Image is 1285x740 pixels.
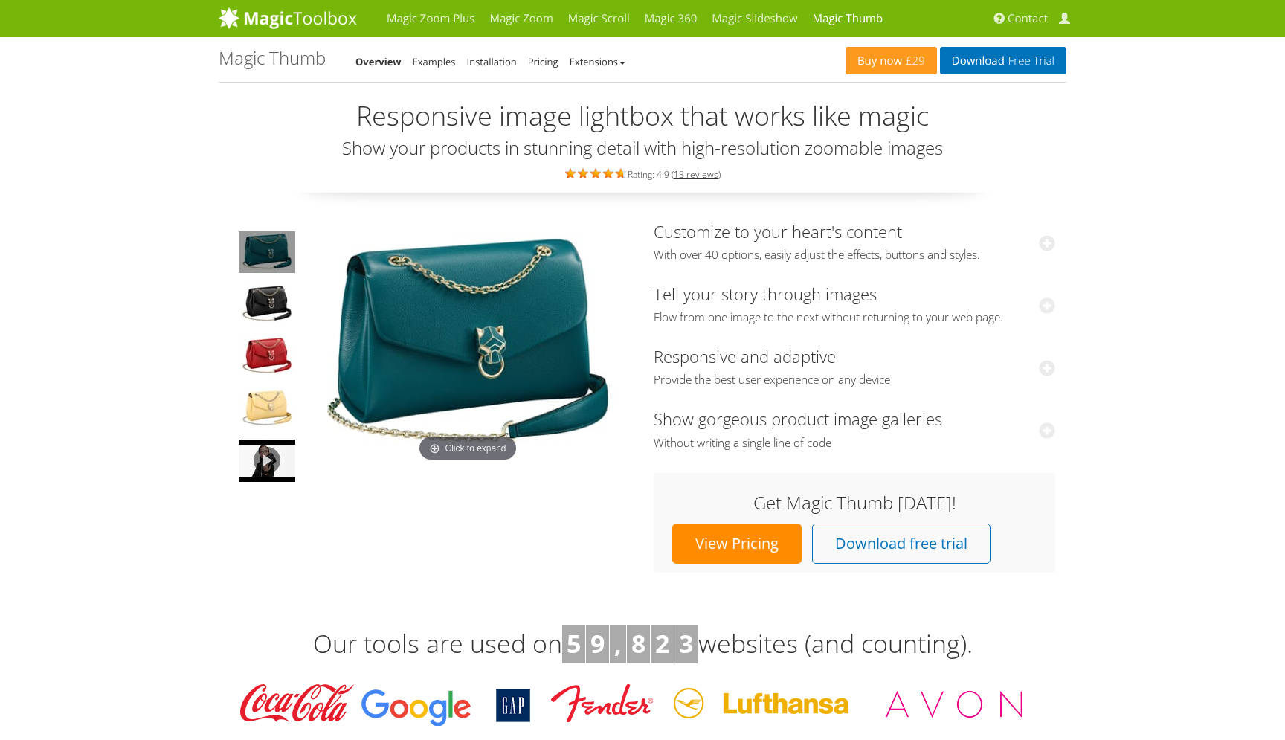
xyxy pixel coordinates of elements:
[219,165,1066,181] div: Rating: 4.9 ( )
[672,524,802,564] a: View Pricing
[237,438,297,483] a: Include videos too! Magic Thumb comes with out-of-the-box support for YouTube, Vimeo and self-hos...
[239,231,295,273] img: JavaScript Lightbox - Magic Thumb Demo image - Cartier Leather Bag 1
[1008,11,1048,26] span: Contact
[304,222,631,466] img: Youtube thumbnail Magic Thumb
[230,678,1055,730] img: Magic Toolbox Customers
[355,55,402,68] a: Overview
[219,7,357,29] img: MagicToolbox.com - Image tools for your website
[902,55,925,67] span: £29
[669,493,1040,512] h3: Get Magic Thumb [DATE]!
[679,626,693,660] b: 3
[655,626,669,660] b: 2
[570,55,625,68] a: Extensions
[654,408,1055,450] a: Show gorgeous product image galleriesWithout writing a single line of code
[654,220,1055,263] a: Customize to your heart's contentWith over 40 options, easily adjust the effects, buttons and sty...
[567,626,581,660] b: 5
[219,101,1066,131] h2: Responsive image lightbox that works like magic
[940,47,1066,74] a: DownloadFree Trial
[654,310,1055,325] span: Flow from one image to the next without returning to your web page.
[1005,55,1054,67] span: Free Trial
[631,626,645,660] b: 8
[528,55,558,68] a: Pricing
[654,436,1055,451] span: Without writing a single line of code
[614,626,622,660] b: ,
[304,222,631,466] a: Click to expand
[413,55,456,68] a: Examples
[219,138,1066,158] h3: Show your products in stunning detail with high-resolution zoomable images
[654,248,1055,263] span: With over 40 options, easily adjust the effects, buttons and styles.
[654,373,1055,387] span: Provide the best user experience on any device
[812,524,991,564] a: Download free trial
[239,283,295,325] img: Magic Thumb demo - Cartier bag 2
[237,230,297,274] a: Showcase your product images in this sleek javascript lightbox
[239,387,295,429] img: JavaScript Lightbox - Magic Thumb Demo image - Cartier Leather Bag 4
[590,626,605,660] b: 9
[239,440,295,482] img: default.jpg
[237,334,297,379] a: Magic Thumb is completely responsive, resize your browser window to see it in action
[207,625,1078,663] h3: Our tools are used on websites (and counting).
[237,386,297,431] a: You can use your keyboard to navigate on a desktop and familiar swipe gestures on a touch enabled...
[654,345,1055,387] a: Responsive and adaptiveProvide the best user experience on any device
[219,48,326,68] h1: Magic Thumb
[239,335,295,377] img: JavaScript Lightbox - Magic Thumb Demo image - Cartier Leather Bag 3
[846,47,937,74] a: Buy now£29
[674,168,718,181] a: 13 reviews
[467,55,517,68] a: Installation
[654,283,1055,325] a: Tell your story through imagesFlow from one image to the next without returning to your web page.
